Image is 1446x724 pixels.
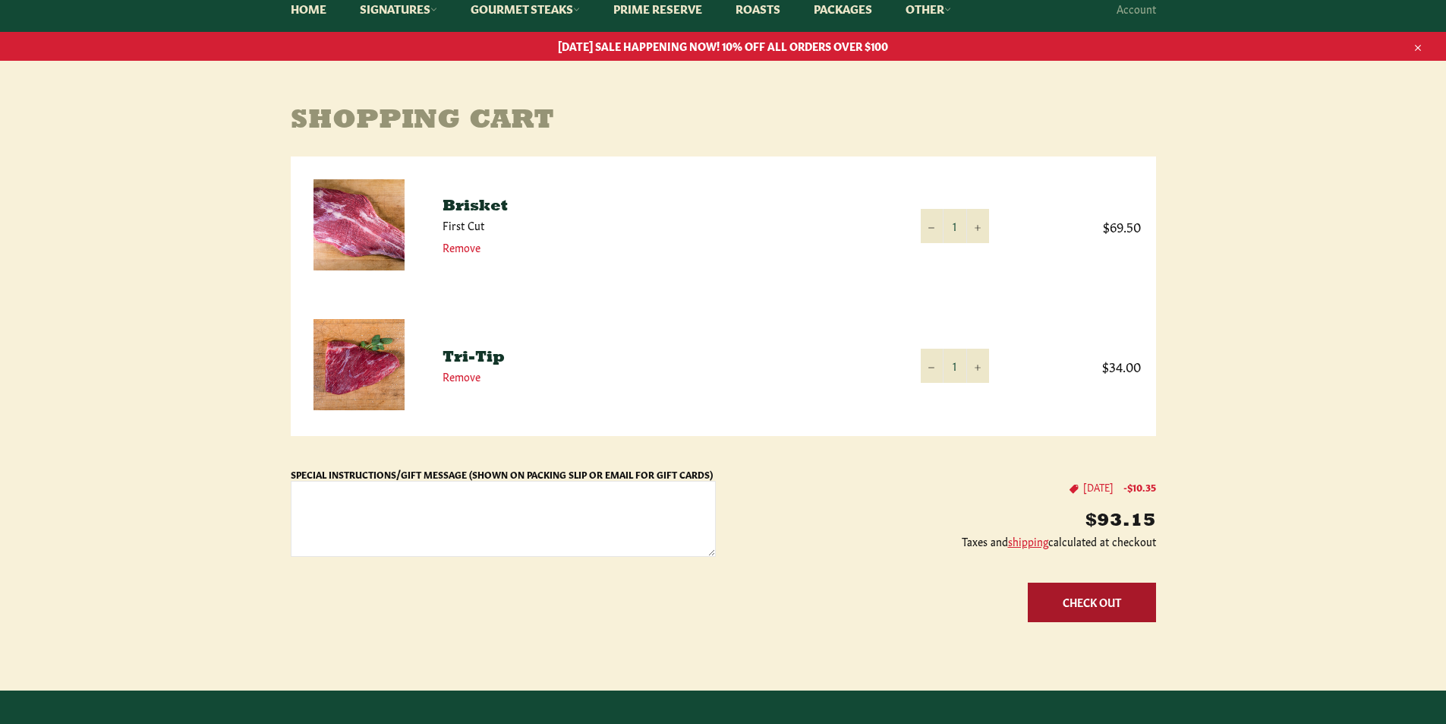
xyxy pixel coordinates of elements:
[921,349,944,383] button: Reduce item quantity by one
[443,368,480,384] a: Remove
[1008,533,1048,549] a: shipping
[966,209,989,243] button: Increase item quantity by one
[443,199,508,214] a: Brisket
[1123,480,1156,494] strong: -
[313,179,405,270] img: Brisket - First Cut
[443,350,505,365] a: Tri-Tip
[443,239,480,255] a: Remove
[966,349,989,383] button: Increase item quantity by one
[921,209,944,243] button: Reduce item quantity by one
[313,319,405,410] img: Tri-Tip
[1127,480,1156,494] span: $10.35
[291,106,1156,137] h1: Shopping Cart
[1019,357,1141,375] span: $34.00
[291,468,713,480] label: Special Instructions/Gift Message (Shown on Packing Slip or Email for Gift Cards)
[1028,583,1156,621] button: Check Out
[731,534,1156,549] p: Taxes and calculated at checkout
[1083,480,1114,494] span: [DATE]
[1019,217,1141,235] span: $69.50
[443,218,890,232] p: First Cut
[731,509,1156,534] p: $93.15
